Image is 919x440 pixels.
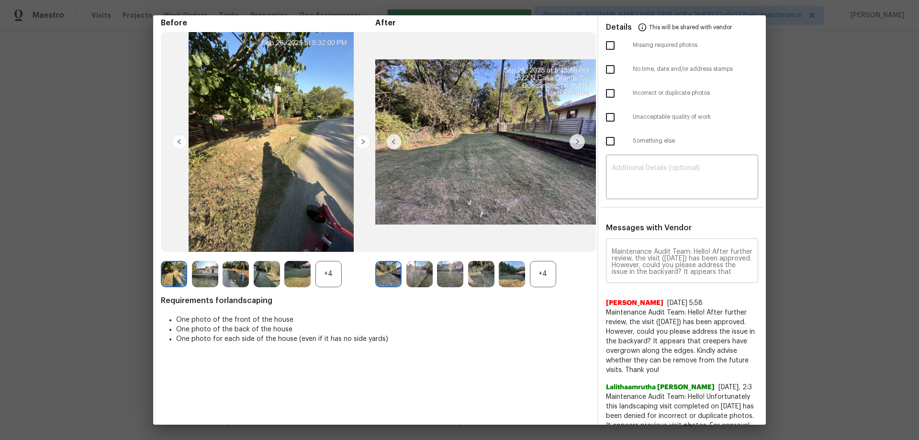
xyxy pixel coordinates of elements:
[598,105,766,129] div: Unacceptable quality of work
[598,57,766,81] div: No time, date and/or address stamps
[633,41,758,49] span: Missing required photos
[606,383,715,392] span: Lalithaamrutha [PERSON_NAME]
[633,65,758,73] span: No time, date and/or address stamps
[633,137,758,145] span: Something else
[375,18,590,28] span: After
[649,15,732,38] span: This will be shared with vendor
[161,296,590,305] span: Requirements for landscaping
[172,134,187,149] img: left-chevron-button-url
[176,334,590,344] li: One photo for each side of the house (even if it has no side yards)
[598,129,766,153] div: Something else
[606,15,632,38] span: Details
[176,315,590,325] li: One photo of the front of the house
[667,300,703,306] span: [DATE] 5:58
[606,308,758,375] span: Maintenance Audit Team: Hello! After further review, the visit ([DATE]) has been approved. Howeve...
[315,261,342,287] div: +4
[598,34,766,57] div: Missing required photos
[386,134,402,149] img: left-chevron-button-url
[355,134,370,149] img: right-chevron-button-url
[530,261,556,287] div: +4
[633,113,758,121] span: Unacceptable quality of work
[570,134,585,149] img: right-chevron-button-url
[718,384,752,391] span: [DATE], 2:3
[161,18,375,28] span: Before
[176,325,590,334] li: One photo of the back of the house
[598,81,766,105] div: Incorrect or duplicate photos
[606,224,692,232] span: Messages with Vendor
[606,298,663,308] span: [PERSON_NAME]
[633,89,758,97] span: Incorrect or duplicate photos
